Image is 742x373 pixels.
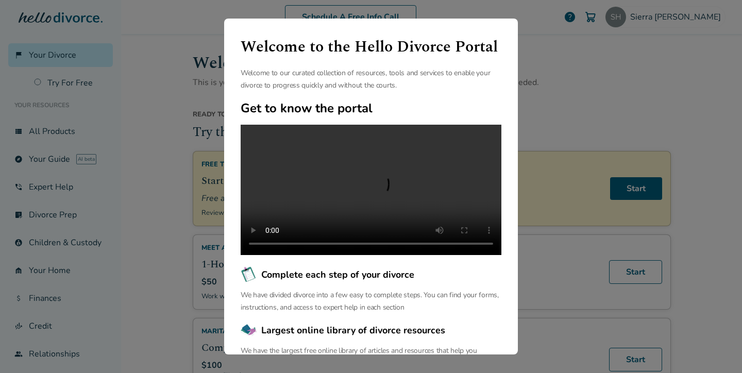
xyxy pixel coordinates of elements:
[241,289,501,314] p: We have divided divorce into a few easy to complete steps. You can find your forms, instructions,...
[241,100,501,116] h2: Get to know the portal
[241,35,501,59] h1: Welcome to the Hello Divorce Portal
[241,67,501,92] p: Welcome to our curated collection of resources, tools and services to enable your divorce to prog...
[241,322,257,338] img: Largest online library of divorce resources
[261,324,445,337] span: Largest online library of divorce resources
[261,268,414,281] span: Complete each step of your divorce
[241,266,257,283] img: Complete each step of your divorce
[690,324,742,373] iframe: Chat Widget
